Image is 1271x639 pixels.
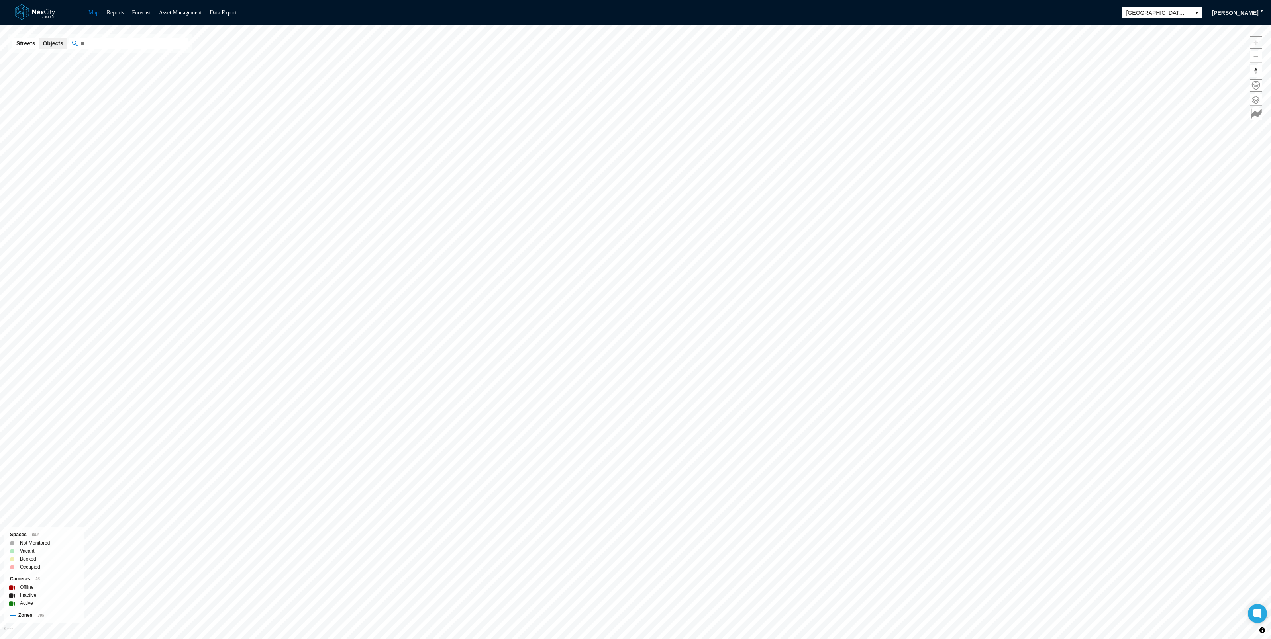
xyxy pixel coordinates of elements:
button: Home [1250,79,1262,92]
button: Toggle attribution [1257,625,1267,635]
span: Streets [16,39,35,47]
a: Reports [107,10,124,16]
button: [PERSON_NAME] [1207,6,1264,19]
a: Forecast [132,10,151,16]
button: Zoom out [1250,51,1262,63]
div: Zones [10,611,78,619]
span: Zoom out [1250,51,1262,63]
label: Not Monitored [20,539,50,547]
span: Reset bearing to north [1250,65,1262,77]
span: 26 [35,577,40,581]
button: Streets [12,38,39,49]
button: Layers management [1250,94,1262,106]
a: Asset Management [159,10,202,16]
span: Zoom in [1250,37,1262,48]
a: Data Export [210,10,237,16]
label: Occupied [20,563,40,571]
span: 385 [37,613,44,618]
span: Objects [43,39,63,47]
button: select [1192,7,1202,18]
label: Inactive [20,591,36,599]
span: Toggle attribution [1260,626,1265,635]
label: Offline [20,583,33,591]
label: Vacant [20,547,34,555]
label: Active [20,599,33,607]
span: [GEOGRAPHIC_DATA][PERSON_NAME] [1126,9,1188,17]
button: Objects [39,38,67,49]
div: Cameras [10,575,78,583]
button: Key metrics [1250,108,1262,120]
a: Mapbox homepage [4,627,13,637]
span: [PERSON_NAME] [1212,9,1259,17]
span: 692 [32,533,39,537]
button: Zoom in [1250,36,1262,49]
a: Map [88,10,99,16]
button: Reset bearing to north [1250,65,1262,77]
label: Booked [20,555,36,563]
div: Spaces [10,531,78,539]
